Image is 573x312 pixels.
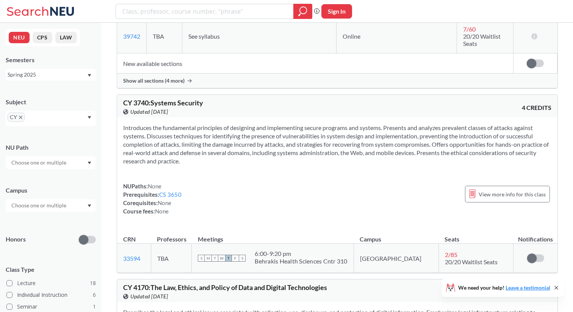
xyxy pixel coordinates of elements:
[506,284,550,291] a: Leave a testimonial
[90,279,96,287] span: 18
[88,204,91,207] svg: Dropdown arrow
[8,201,71,210] input: Choose one or multiple
[6,69,96,81] div: Spring 2025Dropdown arrow
[130,108,168,116] span: Updated [DATE]
[6,98,96,106] div: Subject
[192,227,354,244] th: Meetings
[6,156,96,169] div: Dropdown arrow
[158,199,171,206] span: None
[225,255,232,262] span: T
[123,124,551,165] section: Introduces the fundamental principles of designing and implementing secure programs and systems. ...
[123,99,203,107] span: CY 3740 : Systems Security
[6,56,96,64] div: Semesters
[151,244,192,273] td: TBA
[147,19,182,53] td: TBA
[6,278,96,288] label: Lecture
[336,19,457,53] td: Online
[55,32,77,43] button: LAW
[151,227,192,244] th: Professors
[117,53,513,74] td: New available sections
[255,257,347,265] div: Behrakis Health Sciences Cntr 310
[8,71,87,79] div: Spring 2025
[130,292,168,301] span: Updated [DATE]
[88,74,91,77] svg: Dropdown arrow
[8,158,71,167] input: Choose one or multiple
[255,250,347,257] div: 6:00 - 9:20 pm
[88,116,91,119] svg: Dropdown arrow
[93,303,96,311] span: 1
[232,255,239,262] span: F
[33,32,52,43] button: CPS
[479,190,546,199] span: View more info for this class
[9,32,30,43] button: NEU
[6,235,26,244] p: Honors
[514,227,557,244] th: Notifications
[458,285,550,290] span: We need your help!
[93,291,96,299] span: 6
[445,258,498,265] span: 20/20 Waitlist Seats
[239,255,246,262] span: S
[354,244,438,273] td: [GEOGRAPHIC_DATA]
[522,103,551,112] span: 4 CREDITS
[321,4,352,19] button: Sign In
[198,255,205,262] span: S
[122,5,288,18] input: Class, professor, course number, "phrase"
[123,235,136,243] div: CRN
[438,227,514,244] th: Seats
[6,302,96,312] label: Seminar
[218,255,225,262] span: W
[123,33,140,40] a: 39742
[354,227,438,244] th: Campus
[8,113,25,122] span: CYX to remove pill
[6,290,96,300] label: Individual Instruction
[6,199,96,212] div: Dropdown arrow
[117,74,557,88] div: Show all sections (4 more)
[211,255,218,262] span: T
[123,77,185,84] span: Show all sections (4 more)
[123,283,327,292] span: CY 4170 : The Law, Ethics, and Policy of Data and Digital Technologies
[159,191,182,198] a: CS 3650
[463,33,501,47] span: 20/20 Waitlist Seats
[148,183,161,190] span: None
[445,251,457,258] span: 2 / 85
[88,161,91,165] svg: Dropdown arrow
[298,6,307,17] svg: magnifying glass
[123,182,182,215] div: NUPaths: Prerequisites: Corequisites: Course fees:
[293,4,312,19] div: magnifying glass
[188,33,220,40] span: See syllabus
[205,255,211,262] span: M
[19,116,22,119] svg: X to remove pill
[6,143,96,152] div: NU Path
[123,255,140,262] a: 33594
[6,265,96,274] span: Class Type
[6,186,96,194] div: Campus
[155,208,169,215] span: None
[6,111,96,126] div: CYX to remove pillDropdown arrow
[463,25,476,33] span: 7 / 60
